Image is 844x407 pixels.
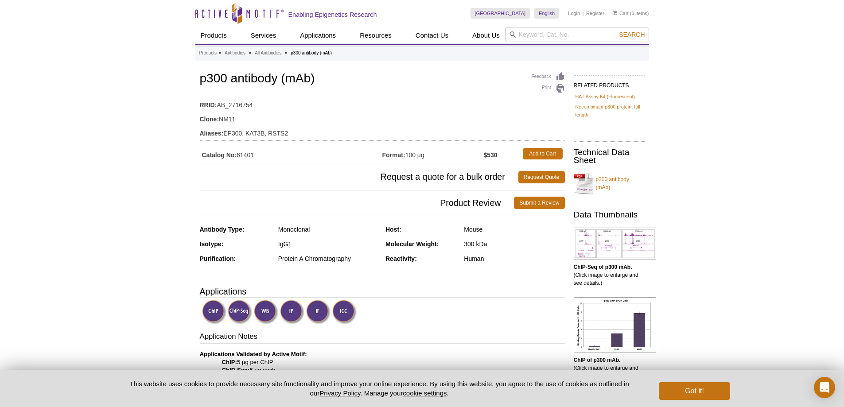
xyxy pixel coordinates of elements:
[814,377,835,398] div: Open Intercom Messenger
[532,84,565,93] a: Print
[471,8,530,19] a: [GEOGRAPHIC_DATA]
[200,255,236,262] strong: Purification:
[249,50,252,55] li: »
[514,197,564,209] a: Submit a Review
[254,300,278,324] img: Western Blot Validated
[464,225,564,233] div: Mouse
[574,211,645,219] h2: Data Thumbnails
[202,300,226,324] img: ChIP Validated
[586,10,604,16] a: Register
[464,240,564,248] div: 300 kDa
[659,382,730,400] button: Got it!
[278,225,379,233] div: Monoclonal
[200,240,224,248] strong: Isotype:
[574,263,645,287] p: (Click image to enlarge and see details.)
[613,11,617,15] img: Your Cart
[467,27,505,44] a: About Us
[534,8,559,19] a: English
[385,240,439,248] strong: Molecular Weight:
[200,350,565,382] p: 5 µg per ChIP 5 µg each 0.5 µg/ml dilution.
[200,146,382,162] td: 61401
[574,228,656,260] img: p300 antibody (mAb) tested by ChIP-Seq.
[568,10,580,16] a: Login
[505,27,649,42] input: Keyword, Cat. No.
[295,27,341,44] a: Applications
[200,351,307,357] b: Applications Validated by Active Motif:
[200,124,565,138] td: EP300, KAT3B, RSTS2
[219,50,222,55] li: »
[410,27,454,44] a: Contact Us
[619,31,645,38] span: Search
[403,389,447,397] button: cookie settings
[288,11,377,19] h2: Enabling Epigenetics Research
[222,359,237,365] strong: ChIP:
[200,129,224,137] strong: Aliases:
[200,171,518,183] span: Request a quote for a bulk order
[382,151,405,159] strong: Format:
[280,300,304,324] img: Immunoprecipitation Validated
[332,300,357,324] img: Immunocytochemistry Validated
[523,148,563,159] a: Add to Cart
[574,264,632,270] b: ChIP-Seq of p300 mAb.
[382,146,484,162] td: 100 µg
[200,110,565,124] td: NM11
[483,151,497,159] strong: $530
[385,255,417,262] strong: Reactivity:
[613,8,649,19] li: (0 items)
[574,357,621,363] b: ChIP of p300 mAb.
[574,170,645,197] a: p300 antibody (mAb)
[278,255,379,263] div: Protein A Chromatography
[200,101,217,109] strong: RRID:
[200,96,565,110] td: AB_2716754
[228,300,252,324] img: ChIP-Seq Validated
[114,379,645,398] p: This website uses cookies to provide necessary site functionality and improve your online experie...
[200,285,565,298] h3: Applications
[278,240,379,248] div: IgG1
[195,27,232,44] a: Products
[574,356,645,380] p: (Click image to enlarge and see details.)
[285,50,288,55] li: »
[319,389,360,397] a: Privacy Policy
[518,171,565,183] a: Request Quote
[306,300,331,324] img: Immunofluorescence Validated
[574,297,656,353] img: p300 antibody (mAb) tested by ChIP.
[291,50,332,55] li: p300 antibody (mAb)
[574,148,645,164] h2: Technical Data Sheet
[613,10,629,16] a: Cart
[583,8,584,19] li: |
[255,49,281,57] a: All Antibodies
[464,255,564,263] div: Human
[574,75,645,91] h2: RELATED PRODUCTS
[576,93,635,101] a: HAT Assay Kit (Fluorescent)
[354,27,397,44] a: Resources
[199,49,217,57] a: Products
[576,103,643,119] a: Recombinant p300 protein, full length
[200,72,565,87] h1: p300 antibody (mAb)
[200,226,245,233] strong: Antibody Type:
[200,115,219,123] strong: Clone:
[225,49,245,57] a: Antibodies
[200,197,514,209] span: Product Review
[532,72,565,81] a: Feedback
[200,331,565,344] h3: Application Notes
[385,226,401,233] strong: Host:
[202,151,237,159] strong: Catalog No:
[616,31,647,39] button: Search
[222,367,250,373] strong: ChIP-Seq:
[245,27,282,44] a: Services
